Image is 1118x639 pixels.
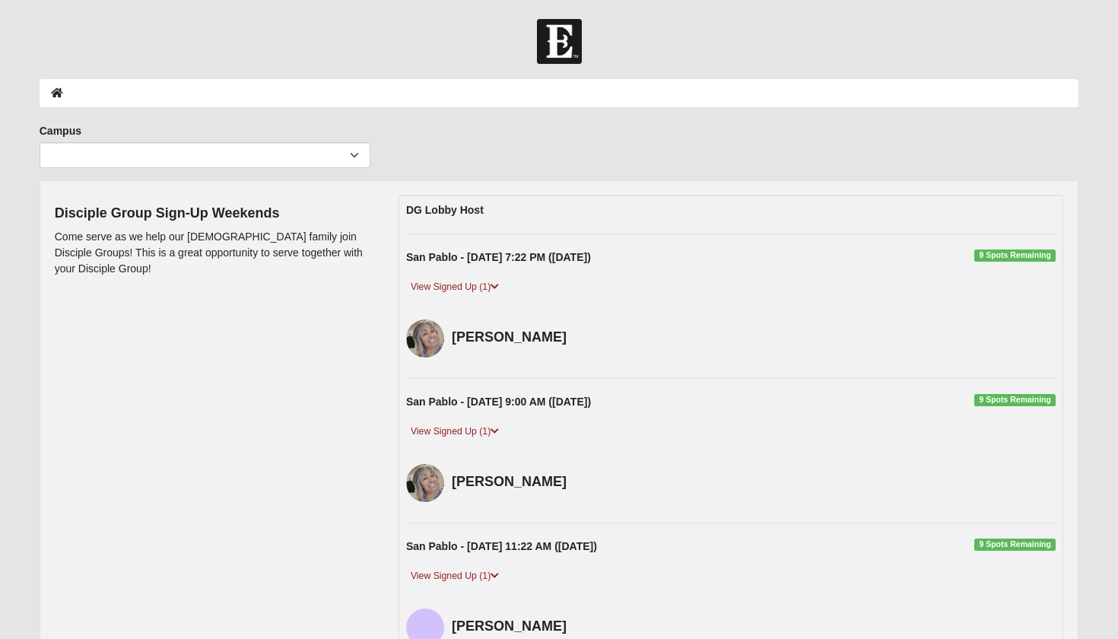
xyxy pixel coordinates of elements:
strong: San Pablo - [DATE] 7:22 PM ([DATE]) [406,251,591,263]
strong: San Pablo - [DATE] 11:22 AM ([DATE]) [406,540,597,552]
a: View Signed Up (1) [406,424,503,440]
h4: [PERSON_NAME] [452,618,608,635]
strong: DG Lobby Host [406,204,484,216]
span: 9 Spots Remaining [974,250,1056,262]
h4: [PERSON_NAME] [452,474,608,491]
strong: San Pablo - [DATE] 9:00 AM ([DATE]) [406,396,591,408]
span: 9 Spots Remaining [974,394,1056,406]
span: 9 Spots Remaining [974,539,1056,551]
img: Berina Martinez [406,319,444,358]
h4: Disciple Group Sign-Up Weekends [55,205,376,222]
a: View Signed Up (1) [406,568,503,584]
h4: [PERSON_NAME] [452,329,608,346]
img: Berina Martinez [406,464,444,502]
img: Church of Eleven22 Logo [537,19,582,64]
label: Campus [40,123,81,138]
p: Come serve as we help our [DEMOGRAPHIC_DATA] family join Disciple Groups! This is a great opportu... [55,229,376,277]
a: View Signed Up (1) [406,279,503,295]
